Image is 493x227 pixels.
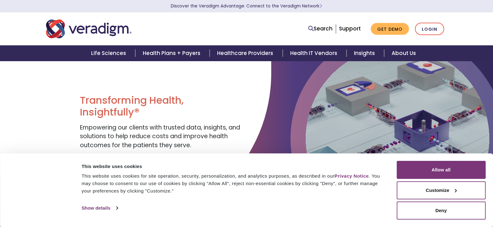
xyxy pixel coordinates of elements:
a: Discover the Veradigm Advantage: Connect to the Veradigm NetworkLearn More [171,3,322,9]
button: Allow all [397,161,486,179]
a: Health IT Vendors [283,45,346,61]
a: Search [308,25,333,33]
a: Insights [346,45,384,61]
button: Deny [397,202,486,220]
span: Empowering our clients with trusted data, insights, and solutions to help reduce costs and improv... [80,123,240,149]
a: Healthcare Providers [210,45,282,61]
img: Veradigm logo [46,19,132,39]
button: Customize [397,181,486,199]
div: This website uses cookies [81,163,383,170]
a: Privacy Notice [334,173,369,179]
a: Show details [81,203,118,213]
span: Learn More [319,3,322,9]
a: Get Demo [371,23,409,35]
a: Login [415,23,444,35]
div: This website uses cookies for site operation, security, personalization, and analytics purposes, ... [81,172,383,195]
a: Life Sciences [84,45,135,61]
h1: Transforming Health, Insightfully® [80,94,242,118]
a: About Us [384,45,423,61]
a: Support [339,25,361,32]
a: Health Plans + Payers [135,45,210,61]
